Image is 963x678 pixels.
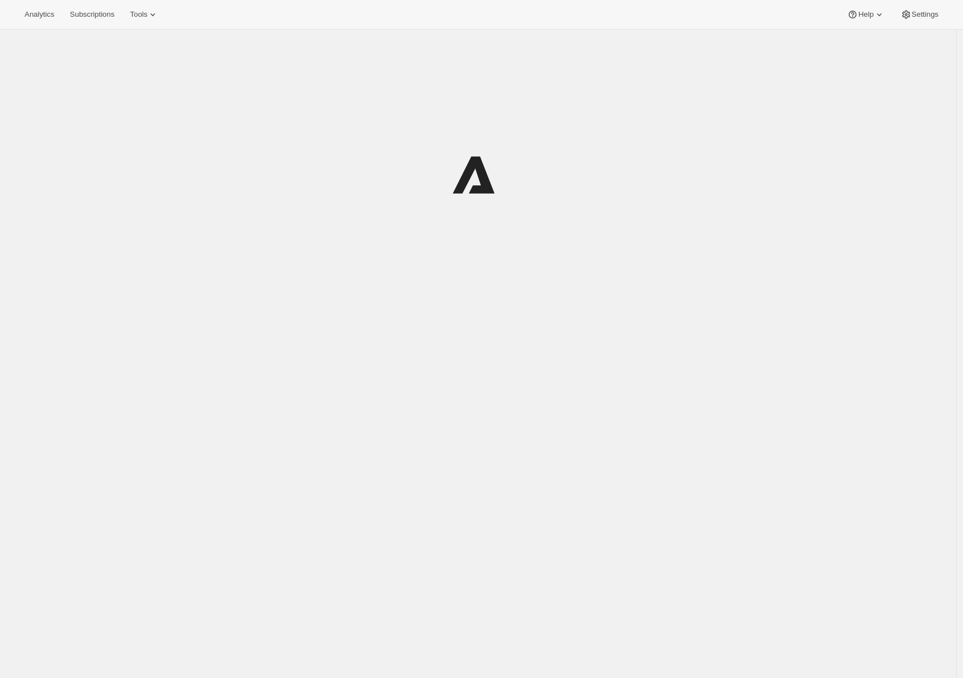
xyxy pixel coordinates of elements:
[123,7,165,22] button: Tools
[70,10,114,19] span: Subscriptions
[18,7,61,22] button: Analytics
[840,7,891,22] button: Help
[858,10,873,19] span: Help
[130,10,147,19] span: Tools
[25,10,54,19] span: Analytics
[894,7,945,22] button: Settings
[63,7,121,22] button: Subscriptions
[912,10,938,19] span: Settings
